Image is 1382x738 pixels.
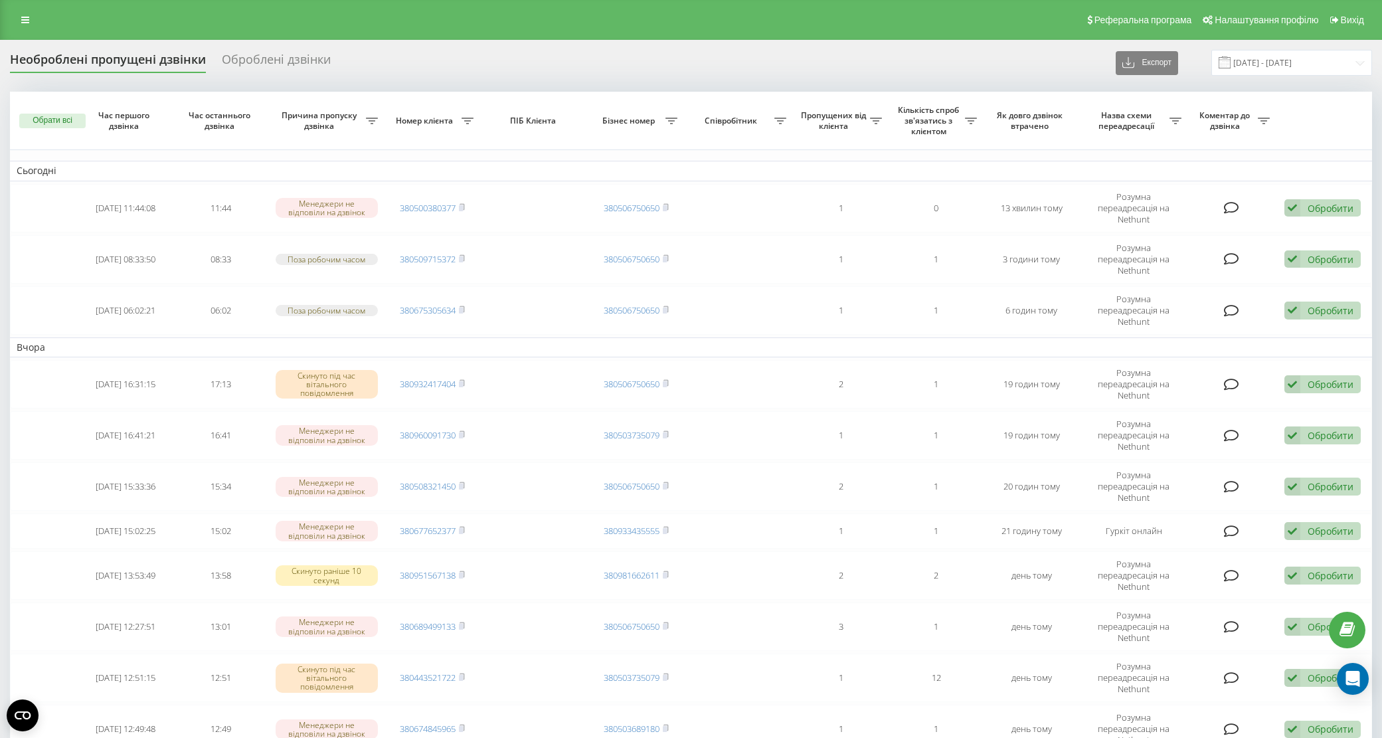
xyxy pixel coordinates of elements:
a: 380500380377 [400,202,456,214]
td: [DATE] 15:33:36 [78,462,174,511]
div: Обробити [1308,253,1353,266]
td: Розумна переадресація на Nethunt [1079,602,1188,651]
td: 21 годину тому [984,513,1079,549]
a: 380932417404 [400,378,456,390]
a: 380506750650 [604,253,659,265]
td: 15:02 [173,513,269,549]
td: день тому [984,551,1079,600]
td: 16:41 [173,411,269,460]
span: Час останнього дзвінка [184,110,258,131]
td: 1 [793,235,889,284]
td: 1 [889,360,984,409]
td: 2 [793,462,889,511]
div: Менеджери не відповіли на дзвінок [276,425,378,445]
div: Обробити [1308,480,1353,493]
a: 380933435555 [604,525,659,537]
td: Розумна переадресація на Nethunt [1079,360,1188,409]
td: 20 годин тому [984,462,1079,511]
td: Розумна переадресація на Nethunt [1079,654,1188,702]
td: день тому [984,602,1079,651]
td: Розумна переадресація на Nethunt [1079,286,1188,335]
td: Сьогодні [10,161,1372,181]
td: 0 [889,184,984,232]
td: 13:01 [173,602,269,651]
td: 15:34 [173,462,269,511]
span: Бізнес номер [596,116,666,126]
span: Причина пропуску дзвінка [276,110,366,131]
div: Обробити [1308,202,1353,215]
td: [DATE] 15:02:25 [78,513,174,549]
td: 1 [889,235,984,284]
td: 1 [793,411,889,460]
td: Вчора [10,337,1372,357]
div: Менеджери не відповіли на дзвінок [276,198,378,218]
div: Менеджери не відповіли на дзвінок [276,521,378,541]
td: 1 [793,513,889,549]
span: Налаштування профілю [1215,15,1318,25]
div: Обробити [1308,429,1353,442]
div: Менеджери не відповіли на дзвінок [276,616,378,636]
a: 380689499133 [400,620,456,632]
a: 380677652377 [400,525,456,537]
td: 19 годин тому [984,360,1079,409]
div: Обробити [1308,378,1353,391]
td: Розумна переадресація на Nethunt [1079,411,1188,460]
td: 6 годин тому [984,286,1079,335]
a: 380981662611 [604,569,659,581]
a: 380503735079 [604,429,659,441]
div: Оброблені дзвінки [222,52,331,73]
td: 3 години тому [984,235,1079,284]
div: Скинуто раніше 10 секунд [276,565,378,585]
td: 2 [793,551,889,600]
td: 1 [889,513,984,549]
td: 1 [793,654,889,702]
span: Кількість спроб зв'язатись з клієнтом [895,105,966,136]
span: Номер клієнта [391,116,462,126]
a: 380960091730 [400,429,456,441]
td: 12:51 [173,654,269,702]
button: Open CMP widget [7,699,39,731]
a: 380503735079 [604,672,659,684]
td: 3 [793,602,889,651]
span: Реферальна програма [1094,15,1192,25]
a: 380506750650 [604,378,659,390]
span: Назва схеми переадресації [1086,110,1169,131]
td: 2 [793,360,889,409]
div: Обробити [1308,569,1353,582]
div: Скинуто під час вітального повідомлення [276,370,378,399]
a: 380509715372 [400,253,456,265]
div: Обробити [1308,304,1353,317]
td: 12 [889,654,984,702]
td: 1 [889,286,984,335]
td: 13 хвилин тому [984,184,1079,232]
a: 380506750650 [604,620,659,632]
td: 06:02 [173,286,269,335]
td: 1 [889,602,984,651]
span: Час першого дзвінка [89,110,163,131]
td: 2 [889,551,984,600]
div: Поза робочим часом [276,305,378,316]
td: [DATE] 11:44:08 [78,184,174,232]
td: Розумна переадресація на Nethunt [1079,235,1188,284]
td: Розумна переадресація на Nethunt [1079,462,1188,511]
td: Розумна переадресація на Nethunt [1079,184,1188,232]
a: 380506750650 [604,202,659,214]
td: 1 [793,286,889,335]
div: Обробити [1308,525,1353,537]
td: 1 [793,184,889,232]
td: Розумна переадресація на Nethunt [1079,551,1188,600]
a: 380674845965 [400,723,456,735]
td: [DATE] 13:53:49 [78,551,174,600]
a: 380508321450 [400,480,456,492]
div: Поза робочим часом [276,254,378,265]
a: 380506750650 [604,304,659,316]
span: Коментар до дзвінка [1195,110,1258,131]
td: [DATE] 12:27:51 [78,602,174,651]
td: 1 [889,462,984,511]
a: 380443521722 [400,672,456,684]
a: 380675305634 [400,304,456,316]
a: 380506750650 [604,480,659,492]
td: день тому [984,654,1079,702]
td: 08:33 [173,235,269,284]
td: [DATE] 06:02:21 [78,286,174,335]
